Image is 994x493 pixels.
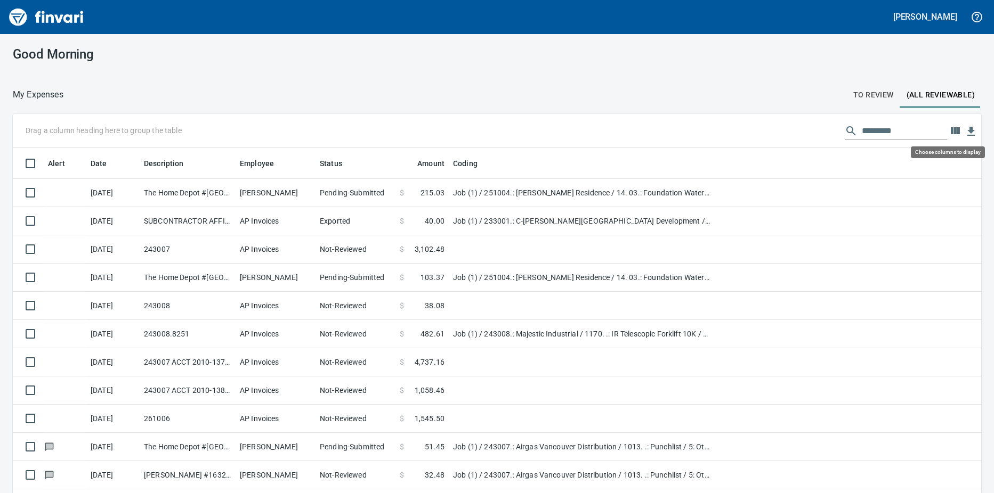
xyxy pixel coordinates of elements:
td: [DATE] [86,207,140,235]
span: Coding [453,157,478,170]
span: To Review [853,88,894,102]
td: Job (1) / 243007.: Airgas Vancouver Distribution / 1013. .: Punchlist / 5: Other [449,461,715,489]
h3: Good Morning [13,47,319,62]
td: 243008 [140,292,236,320]
td: [PERSON_NAME] [236,461,316,489]
span: Alert [48,157,79,170]
span: Description [144,157,198,170]
td: 243007 [140,235,236,264]
td: The Home Depot #[GEOGRAPHIC_DATA] [140,433,236,461]
span: Amount [417,157,445,170]
span: 4,737.16 [415,357,445,367]
span: $ [400,441,404,452]
td: Pending-Submitted [316,433,395,461]
td: [PERSON_NAME] #1632 [GEOGRAPHIC_DATA] [GEOGRAPHIC_DATA] [140,461,236,489]
td: [PERSON_NAME] [236,433,316,461]
span: 32.48 [425,470,445,480]
td: Not-Reviewed [316,348,395,376]
td: AP Invoices [236,376,316,405]
nav: breadcrumb [13,88,63,101]
td: AP Invoices [236,320,316,348]
span: $ [400,328,404,339]
td: [DATE] [86,348,140,376]
span: Status [320,157,342,170]
td: 243007 ACCT 2010-1375781 [140,348,236,376]
span: $ [400,300,404,311]
td: Exported [316,207,395,235]
td: Job (1) / 251004.: [PERSON_NAME] Residence / 14. 03.: Foundation Waterproofing / 5: Other [449,179,715,207]
span: 40.00 [425,216,445,226]
span: 51.45 [425,441,445,452]
span: Alert [48,157,65,170]
td: Not-Reviewed [316,292,395,320]
span: (All Reviewable) [907,88,975,102]
h5: [PERSON_NAME] [893,11,957,22]
td: Job (1) / 243007.: Airgas Vancouver Distribution / 1013. .: Punchlist / 5: Other [449,433,715,461]
td: AP Invoices [236,405,316,433]
span: Date [91,157,121,170]
span: Employee [240,157,274,170]
td: Pending-Submitted [316,264,395,292]
td: AP Invoices [236,207,316,235]
span: Date [91,157,107,170]
td: 243007 ACCT 2010-1380781 [140,376,236,405]
td: [DATE] [86,376,140,405]
td: AP Invoices [236,348,316,376]
button: Download table [963,124,979,139]
td: Not-Reviewed [316,320,395,348]
span: Description [144,157,184,170]
span: 1,545.50 [415,413,445,424]
p: My Expenses [13,88,63,101]
td: The Home Depot #[GEOGRAPHIC_DATA] [140,179,236,207]
span: $ [400,357,404,367]
span: Amount [403,157,445,170]
span: $ [400,187,404,198]
td: [DATE] [86,292,140,320]
img: Finvari [6,4,86,30]
td: Job (1) / 233001.: C-[PERSON_NAME][GEOGRAPHIC_DATA] Development / 1003. .: General Requirements /... [449,207,715,235]
span: $ [400,216,404,226]
span: $ [400,272,404,283]
span: 1,058.46 [415,385,445,396]
td: [DATE] [86,461,140,489]
span: Employee [240,157,288,170]
td: [DATE] [86,405,140,433]
td: The Home Depot #[GEOGRAPHIC_DATA] [140,264,236,292]
td: Not-Reviewed [316,461,395,489]
td: Not-Reviewed [316,235,395,264]
span: $ [400,413,404,424]
span: $ [400,470,404,480]
span: Status [320,157,356,170]
p: Drag a column heading here to group the table [26,125,182,136]
span: 215.03 [421,187,445,198]
td: [DATE] [86,433,140,461]
td: Not-Reviewed [316,376,395,405]
td: [DATE] [86,264,140,292]
td: AP Invoices [236,235,316,264]
span: 482.61 [421,328,445,339]
td: Job (1) / 251004.: [PERSON_NAME] Residence / 14. 03.: Foundation Waterproofing / 5: Other [449,264,715,292]
td: Job (1) / 243008.: Majestic Industrial / 1170. .: IR Telescopic Forklift 10K / 5: Other [449,320,715,348]
span: 3,102.48 [415,244,445,254]
td: [PERSON_NAME] [236,264,316,292]
td: SUBCONTRACTOR AFFIDAVIT [140,207,236,235]
span: $ [400,385,404,396]
td: [DATE] [86,320,140,348]
td: AP Invoices [236,292,316,320]
button: [PERSON_NAME] [891,9,960,25]
td: [DATE] [86,179,140,207]
td: [DATE] [86,235,140,264]
td: Not-Reviewed [316,405,395,433]
span: Has messages [44,443,55,450]
td: Pending-Submitted [316,179,395,207]
td: [PERSON_NAME] [236,179,316,207]
span: 103.37 [421,272,445,283]
span: Has messages [44,471,55,478]
span: 38.08 [425,300,445,311]
td: 261006 [140,405,236,433]
td: 243008.8251 [140,320,236,348]
span: $ [400,244,404,254]
span: Coding [453,157,491,170]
